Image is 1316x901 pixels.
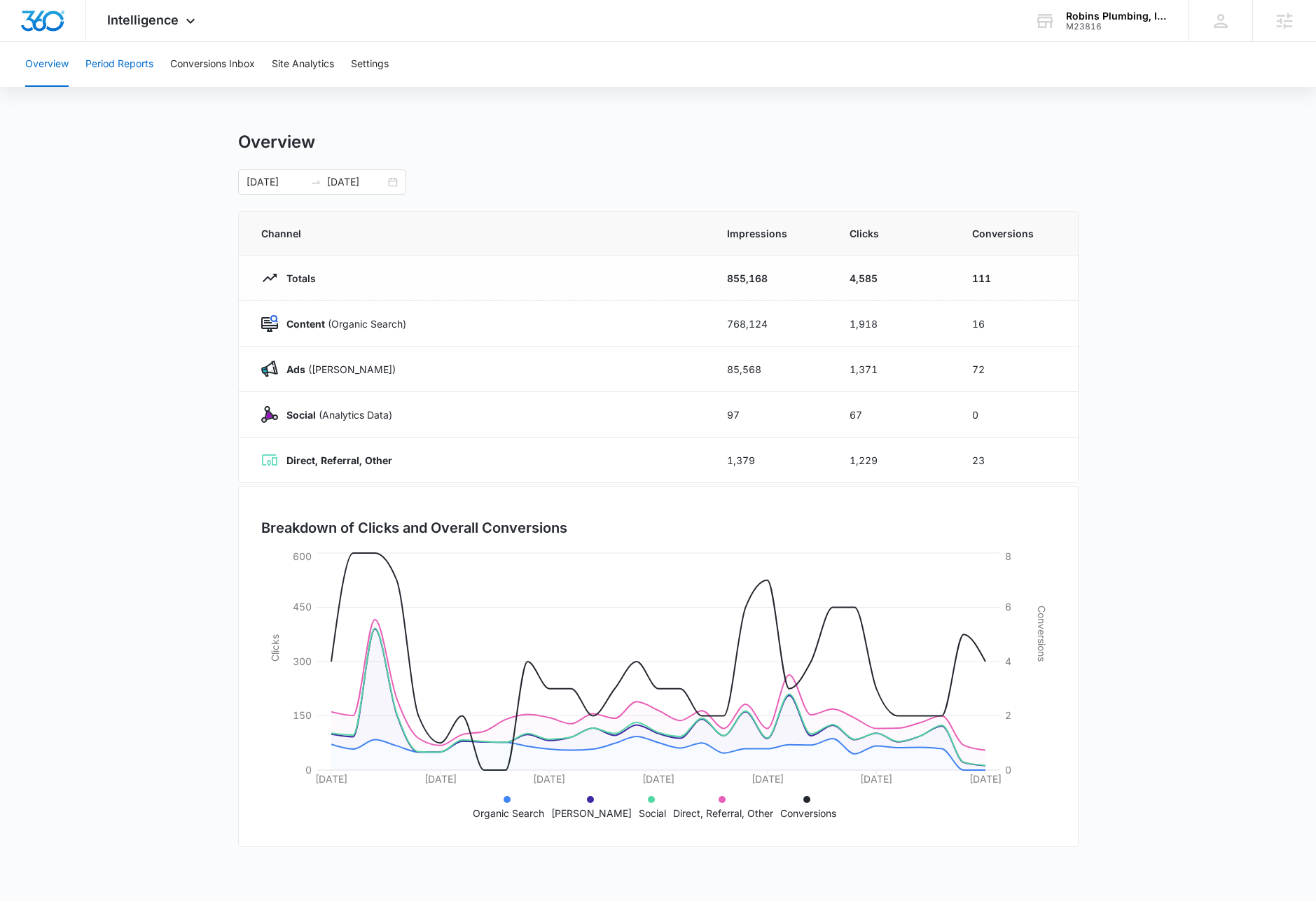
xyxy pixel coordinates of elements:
img: Content [261,315,278,332]
span: Conversions [972,226,1055,241]
input: End date [327,174,385,190]
strong: Content [286,318,325,330]
p: (Analytics Data) [278,407,392,422]
td: 16 [955,301,1078,347]
tspan: 4 [1005,655,1011,667]
td: 72 [955,347,1078,392]
td: 67 [833,392,955,438]
tspan: 2 [1005,709,1011,721]
tspan: 8 [1005,550,1011,562]
tspan: [DATE] [751,773,783,785]
tspan: [DATE] [533,773,565,785]
span: to [310,176,321,188]
button: Settings [351,42,389,87]
button: Overview [25,42,69,87]
img: Social [261,406,278,423]
tspan: 150 [293,709,312,721]
td: 1,918 [833,301,955,347]
p: Direct, Referral, Other [673,806,773,820]
span: Intelligence [107,13,179,27]
td: 4,585 [833,256,955,301]
span: Impressions [727,226,816,241]
td: 1,229 [833,438,955,483]
strong: Direct, Referral, Other [286,454,392,466]
span: Channel [261,226,693,241]
td: 85,568 [710,347,833,392]
div: account id [1066,22,1168,32]
tspan: [DATE] [860,773,892,785]
p: ([PERSON_NAME]) [278,362,396,377]
p: (Organic Search) [278,316,406,331]
h3: Breakdown of Clicks and Overall Conversions [261,517,567,538]
td: 111 [955,256,1078,301]
span: swap-right [310,176,321,188]
p: Conversions [780,806,836,820]
h1: Overview [238,132,315,153]
td: 97 [710,392,833,438]
tspan: 0 [1005,764,1011,776]
tspan: Clicks [268,634,280,662]
input: Start date [247,174,305,190]
p: Organic Search [473,806,544,820]
button: Site Analytics [272,42,334,87]
tspan: 450 [293,601,312,613]
td: 0 [955,392,1078,438]
span: Clicks [850,226,938,241]
tspan: 300 [293,655,312,667]
tspan: [DATE] [969,773,1002,785]
tspan: [DATE] [424,773,456,785]
td: 768,124 [710,301,833,347]
img: Ads [261,361,278,377]
strong: Social [286,409,316,421]
p: Social [639,806,666,820]
td: 23 [955,438,1078,483]
strong: Ads [286,363,305,375]
button: Conversions Inbox [170,42,255,87]
tspan: [DATE] [315,773,347,785]
tspan: 6 [1005,601,1011,613]
td: 1,379 [710,438,833,483]
tspan: 0 [305,764,312,776]
tspan: Conversions [1036,606,1048,662]
tspan: 600 [293,550,312,562]
p: Totals [278,271,316,286]
button: Period Reports [85,42,153,87]
tspan: [DATE] [642,773,674,785]
td: 855,168 [710,256,833,301]
div: account name [1066,11,1168,22]
td: 1,371 [833,347,955,392]
p: [PERSON_NAME] [551,806,632,820]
